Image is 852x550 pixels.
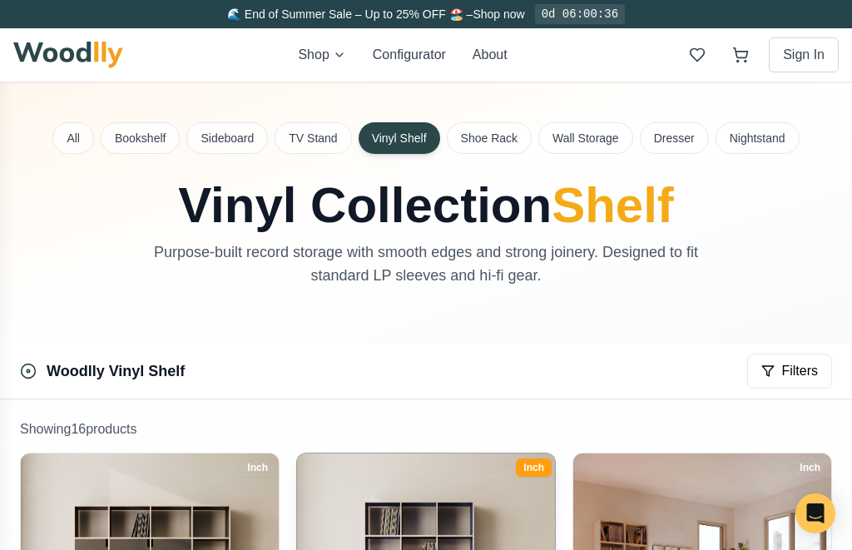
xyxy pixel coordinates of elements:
button: Nightstand [716,122,800,154]
button: All [52,122,94,154]
button: Filters [747,354,832,389]
h1: Vinyl Collection [53,181,799,230]
button: Bookshelf [101,122,180,154]
span: Shelf [552,177,674,233]
img: Woodlly [13,42,123,68]
button: TV Stand [275,122,351,154]
a: Woodlly Vinyl Shelf [47,363,185,379]
button: Vinyl Shelf [359,122,440,154]
button: Sign In [769,37,839,72]
p: Purpose-built record storage with smooth edges and strong joinery. Designed to fit standard LP sl... [146,240,706,287]
button: About [473,45,508,65]
div: Inch [792,458,828,477]
span: 🌊 End of Summer Sale – Up to 25% OFF 🏖️ – [227,7,473,21]
div: Inch [240,458,275,477]
span: Filters [781,361,818,381]
div: 0d 06:00:36 [535,4,625,24]
button: Dresser [640,122,709,154]
a: Shop now [473,7,524,21]
button: Sideboard [186,122,268,154]
button: Configurator [373,45,446,65]
div: Open Intercom Messenger [795,493,835,533]
div: Inch [516,458,552,477]
p: Showing 16 product s [20,419,832,439]
button: Shoe Rack [447,122,532,154]
button: Shop [298,45,345,65]
button: Wall Storage [538,122,633,154]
